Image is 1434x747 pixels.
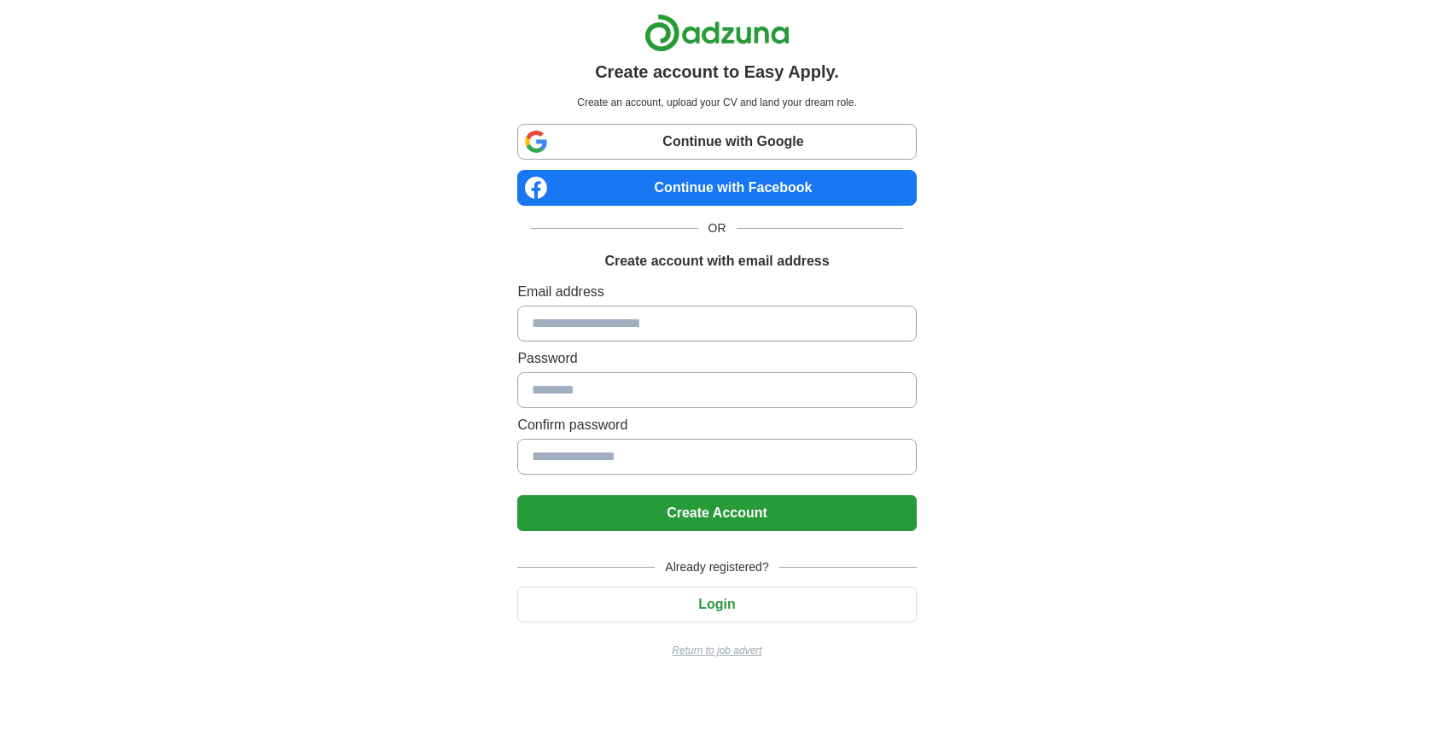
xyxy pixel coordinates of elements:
[698,219,737,237] span: OR
[517,415,916,435] label: Confirm password
[517,348,916,369] label: Password
[644,14,790,52] img: Adzuna logo
[521,95,912,110] p: Create an account, upload your CV and land your dream role.
[595,59,839,85] h1: Create account to Easy Apply.
[517,495,916,531] button: Create Account
[517,597,916,611] a: Login
[517,124,916,160] a: Continue with Google
[517,587,916,622] button: Login
[517,170,916,206] a: Continue with Facebook
[517,282,916,302] label: Email address
[655,558,778,576] span: Already registered?
[517,643,916,658] a: Return to job advert
[604,251,829,271] h1: Create account with email address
